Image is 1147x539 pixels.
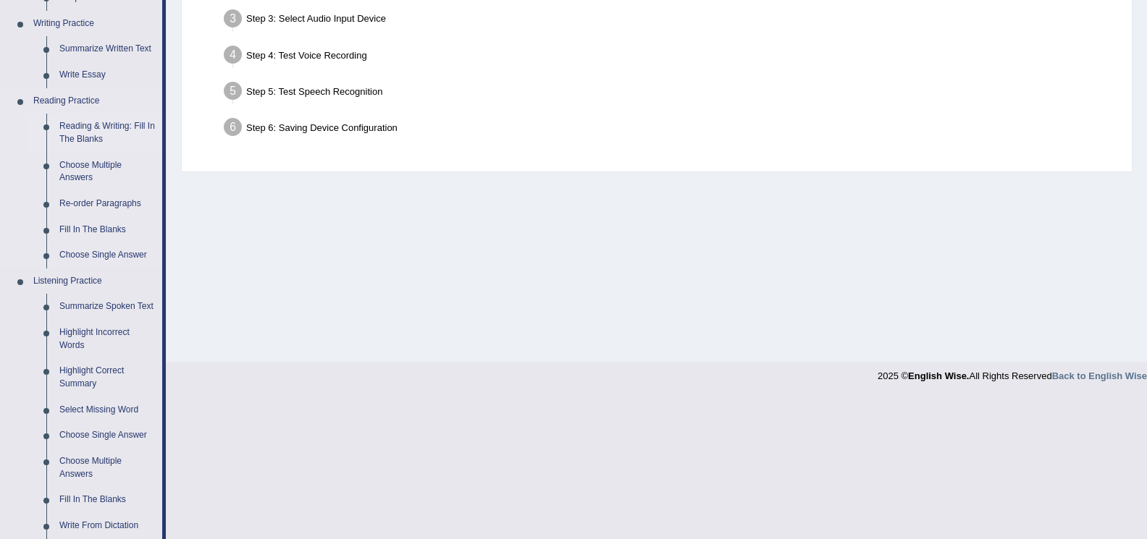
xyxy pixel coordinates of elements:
a: Back to English Wise [1052,370,1147,381]
a: Select Missing Word [53,397,162,423]
a: Choose Single Answer [53,242,162,268]
a: Reading & Writing: Fill In The Blanks [53,114,162,152]
a: Write Essay [53,62,162,88]
a: Highlight Incorrect Words [53,320,162,358]
a: Write From Dictation [53,513,162,539]
div: Step 4: Test Voice Recording [217,41,1125,73]
a: Re-order Paragraphs [53,191,162,217]
a: Highlight Correct Summary [53,358,162,396]
a: Writing Practice [27,11,162,37]
div: 2025 © All Rights Reserved [878,362,1147,383]
a: Summarize Written Text [53,36,162,62]
a: Choose Multiple Answers [53,449,162,487]
a: Choose Single Answer [53,423,162,449]
a: Fill In The Blanks [53,487,162,513]
a: Summarize Spoken Text [53,294,162,320]
a: Choose Multiple Answers [53,153,162,191]
div: Step 5: Test Speech Recognition [217,77,1125,109]
a: Fill In The Blanks [53,217,162,243]
div: Step 6: Saving Device Configuration [217,114,1125,145]
div: Step 3: Select Audio Input Device [217,5,1125,37]
a: Reading Practice [27,88,162,114]
a: Listening Practice [27,268,162,294]
strong: English Wise. [908,370,969,381]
